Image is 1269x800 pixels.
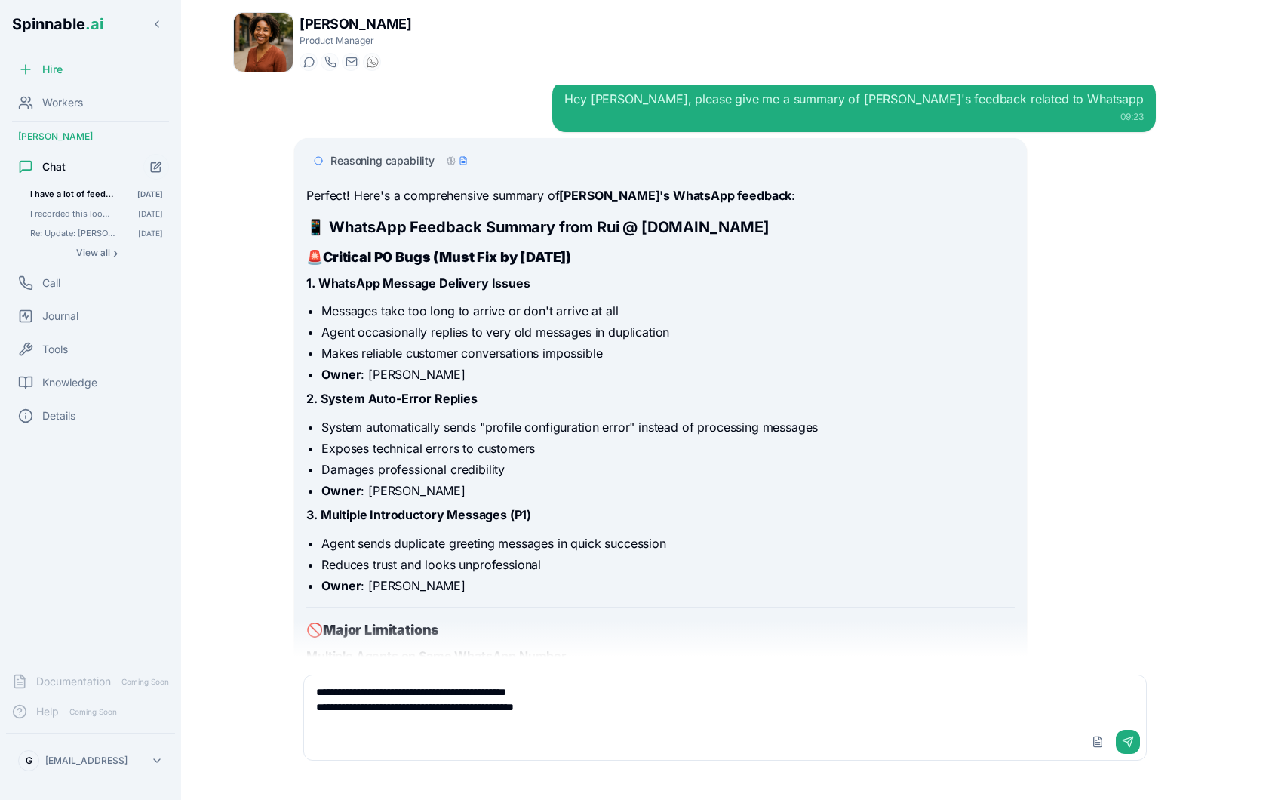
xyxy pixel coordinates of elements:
[113,247,118,259] span: ›
[117,675,174,689] span: Coming Soon
[234,13,293,72] img: Taylor Mitchell
[30,228,117,238] span: Re: Update: Sebastião Confirms October 20th Timeline Hey Taylor please remind Fabio and Mathieu ...
[42,342,68,357] span: Tools
[321,534,1014,552] li: Agent sends duplicate greeting messages in quick succession
[323,622,439,638] strong: Major Limitations
[459,156,468,165] div: content - continued
[321,53,339,71] button: Start a call with Taylor Mitchell
[30,189,116,199] span: I have a lot of feedback from an early alpha user. Rui from Consolidador.com The feedback is in ...
[363,53,381,71] button: WhatsApp
[300,35,411,47] p: Product Manager
[12,15,103,33] span: Spinnable
[300,14,411,35] h1: [PERSON_NAME]
[342,53,360,71] button: Send email to taylor.mitchell@getspinnable.ai
[321,460,1014,478] li: Damages professional credibility
[306,217,1014,238] h2: 📱 WhatsApp Feedback Summary from Rui @ [DOMAIN_NAME]
[85,15,103,33] span: .ai
[36,674,111,689] span: Documentation
[564,111,1143,123] div: 09:23
[300,53,318,71] button: Start a chat with Taylor Mitchell
[321,577,1014,595] li: : [PERSON_NAME]
[330,153,435,168] span: Reasoning capability
[45,755,128,767] p: [EMAIL_ADDRESS]
[6,125,175,149] div: [PERSON_NAME]
[30,208,117,219] span: I recorded this loom video showed how we worked together to design the launch product roadmap. Pl...
[24,244,169,262] button: Show all conversations
[143,154,169,180] button: Start new chat
[306,391,478,406] strong: 2. System Auto-Error Replies
[138,208,163,219] span: [DATE]
[42,408,75,423] span: Details
[12,746,169,776] button: G[EMAIL_ADDRESS]
[367,56,379,68] img: WhatsApp
[306,247,1014,268] h3: 🚨
[306,186,1014,206] p: Perfect! Here's a comprehensive summary of :
[306,275,530,291] strong: 1. WhatsApp Message Delivery Issues
[321,482,1014,500] li: : [PERSON_NAME]
[321,367,361,382] strong: Owner
[306,507,531,522] strong: 3. Multiple Introductory Messages (P1)
[42,275,60,291] span: Call
[321,418,1014,436] li: System automatically sends "profile configuration error" instead of processing messages
[321,483,361,498] strong: Owner
[321,555,1014,574] li: Reduces trust and looks unprofessional
[321,439,1014,457] li: Exposes technical errors to customers
[42,309,78,324] span: Journal
[42,95,83,110] span: Workers
[321,365,1014,383] li: : [PERSON_NAME]
[321,323,1014,341] li: Agent occasionally replies to very old messages in duplication
[321,578,361,593] strong: Owner
[137,189,163,199] span: [DATE]
[138,228,163,238] span: [DATE]
[306,648,567,663] strong: Multiple Agents on Same WhatsApp Number
[559,188,791,203] strong: [PERSON_NAME]'s WhatsApp feedback
[323,249,571,265] strong: Critical P0 Bugs (Must Fix by [DATE])
[26,755,32,767] span: G
[65,705,121,719] span: Coming Soon
[321,344,1014,362] li: Makes reliable customer conversations impossible
[42,62,63,77] span: Hire
[42,375,97,390] span: Knowledge
[76,247,110,259] span: View all
[42,159,66,174] span: Chat
[321,302,1014,320] li: Messages take too long to arrive or don't arrive at all
[36,704,59,719] span: Help
[306,620,1014,641] h3: 🚫
[564,90,1143,108] div: Hey [PERSON_NAME], please give me a summary of [PERSON_NAME]'s feedback related to Whatsapp
[447,156,456,165] div: reasoning - completed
